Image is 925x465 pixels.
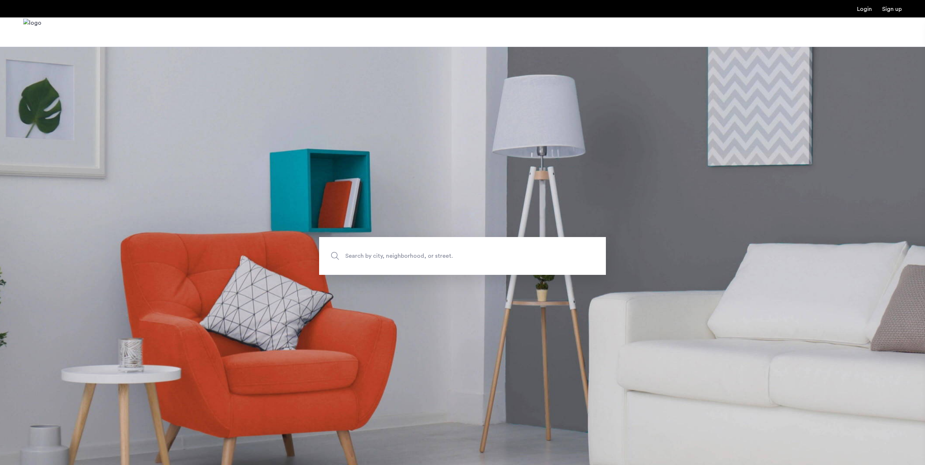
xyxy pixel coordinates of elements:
[857,6,872,12] a: Login
[345,251,546,261] span: Search by city, neighborhood, or street.
[882,6,902,12] a: Registration
[23,19,41,46] img: logo
[23,19,41,46] a: Cazamio Logo
[319,237,606,275] input: Apartment Search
